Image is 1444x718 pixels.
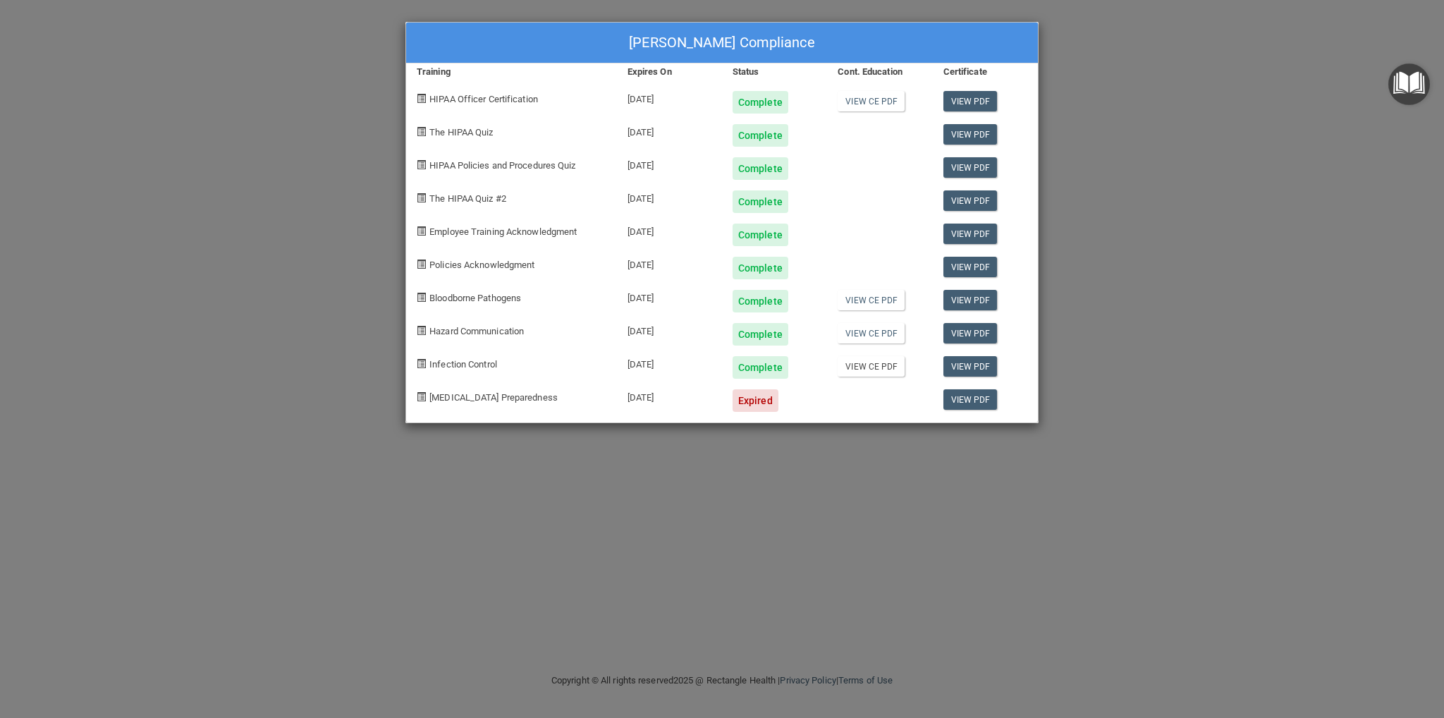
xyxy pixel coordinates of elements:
[943,290,998,310] a: View PDF
[429,160,575,171] span: HIPAA Policies and Procedures Quiz
[733,389,778,412] div: Expired
[722,63,827,80] div: Status
[617,147,722,180] div: [DATE]
[617,246,722,279] div: [DATE]
[838,91,905,111] a: View CE PDF
[838,290,905,310] a: View CE PDF
[617,213,722,246] div: [DATE]
[429,226,577,237] span: Employee Training Acknowledgment
[617,279,722,312] div: [DATE]
[406,63,617,80] div: Training
[617,180,722,213] div: [DATE]
[617,80,722,114] div: [DATE]
[943,157,998,178] a: View PDF
[943,224,998,244] a: View PDF
[733,356,788,379] div: Complete
[733,157,788,180] div: Complete
[943,124,998,145] a: View PDF
[943,91,998,111] a: View PDF
[617,379,722,412] div: [DATE]
[943,389,998,410] a: View PDF
[429,193,506,204] span: The HIPAA Quiz #2
[733,290,788,312] div: Complete
[943,323,998,343] a: View PDF
[838,323,905,343] a: View CE PDF
[943,190,998,211] a: View PDF
[429,359,497,370] span: Infection Control
[733,224,788,246] div: Complete
[406,23,1038,63] div: [PERSON_NAME] Compliance
[617,346,722,379] div: [DATE]
[617,63,722,80] div: Expires On
[1201,619,1427,674] iframe: Drift Widget Chat Controller
[429,293,521,303] span: Bloodborne Pathogens
[733,124,788,147] div: Complete
[429,392,558,403] span: [MEDICAL_DATA] Preparedness
[733,257,788,279] div: Complete
[429,326,524,336] span: Hazard Communication
[733,91,788,114] div: Complete
[733,323,788,346] div: Complete
[838,356,905,377] a: View CE PDF
[617,312,722,346] div: [DATE]
[429,260,534,270] span: Policies Acknowledgment
[429,127,493,138] span: The HIPAA Quiz
[1388,63,1430,105] button: Open Resource Center
[429,94,538,104] span: HIPAA Officer Certification
[827,63,932,80] div: Cont. Education
[617,114,722,147] div: [DATE]
[943,356,998,377] a: View PDF
[933,63,1038,80] div: Certificate
[733,190,788,213] div: Complete
[943,257,998,277] a: View PDF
